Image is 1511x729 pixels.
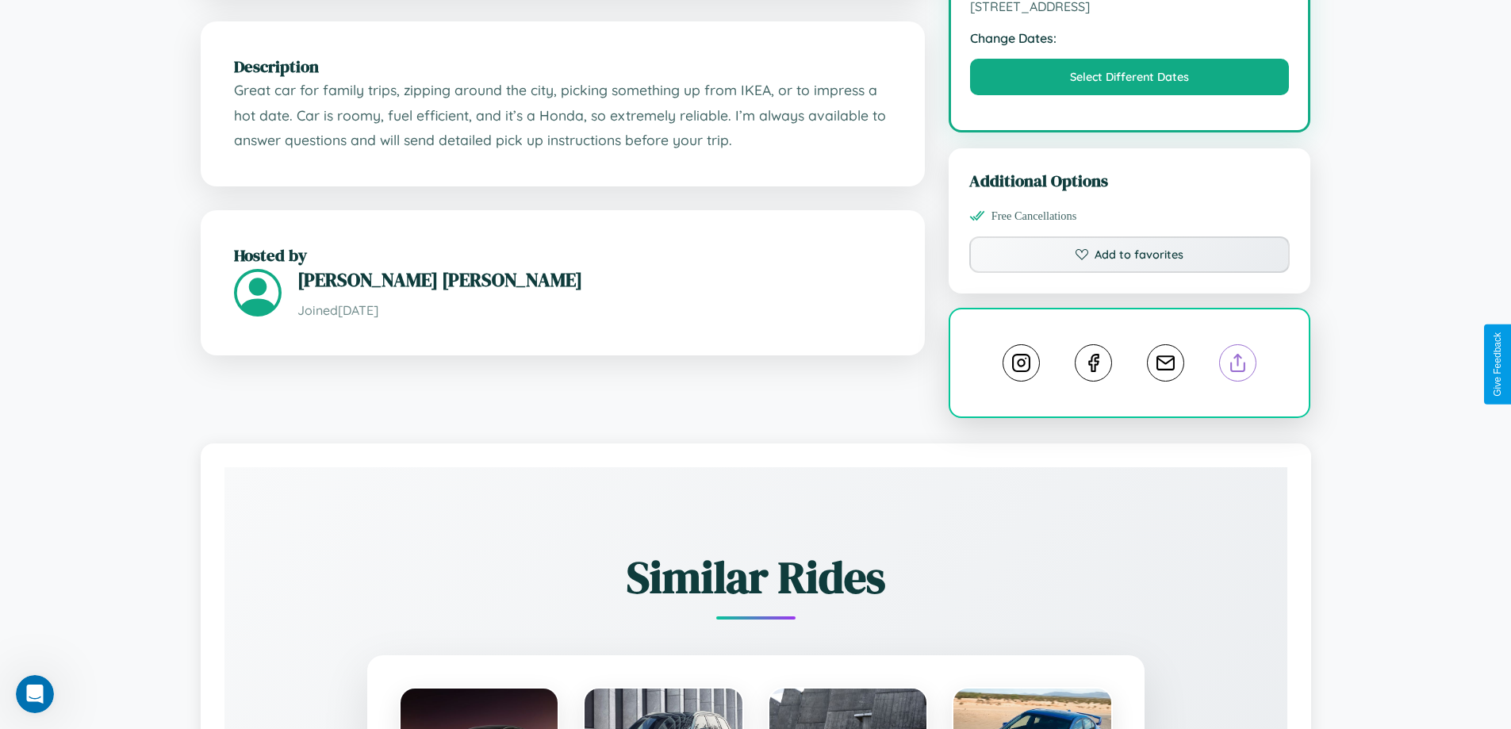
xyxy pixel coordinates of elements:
[234,55,892,78] h2: Description
[234,244,892,267] h2: Hosted by
[280,547,1232,608] h2: Similar Rides
[16,675,54,713] iframe: Intercom live chat
[297,299,892,322] p: Joined [DATE]
[970,30,1290,46] strong: Change Dates:
[234,78,892,153] p: Great car for family trips, zipping around the city, picking something up from IKEA, or to impres...
[970,59,1290,95] button: Select Different Dates
[969,236,1290,273] button: Add to favorites
[297,267,892,293] h3: [PERSON_NAME] [PERSON_NAME]
[1492,332,1503,397] div: Give Feedback
[991,209,1077,223] span: Free Cancellations
[969,169,1290,192] h3: Additional Options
